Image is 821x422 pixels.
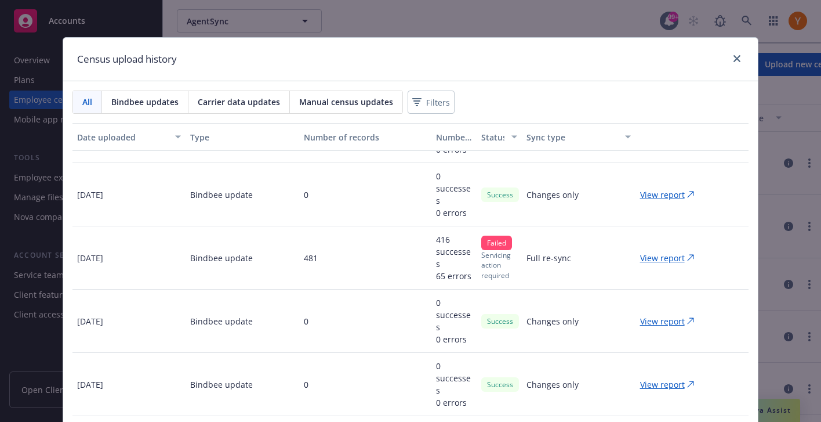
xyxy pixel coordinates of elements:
[481,314,519,329] div: Success
[190,315,253,327] p: Bindbee update
[640,315,685,327] p: View report
[522,123,635,151] button: Sync type
[640,315,703,327] a: View report
[481,236,512,250] div: Failed
[436,270,472,282] p: 65 errors
[730,52,744,66] a: close
[436,360,472,396] p: 0 successes
[299,123,431,151] button: Number of records
[186,123,299,151] button: Type
[436,170,472,207] p: 0 successes
[304,315,308,327] p: 0
[77,315,103,327] p: [DATE]
[526,378,579,391] p: Changes only
[481,131,504,143] div: Status
[426,96,450,109] span: Filters
[640,252,685,264] p: View report
[304,378,308,391] p: 0
[77,131,168,143] div: Date uploaded
[190,131,294,143] div: Type
[436,131,472,143] div: Number of successes/errors
[304,189,308,201] p: 0
[431,123,477,151] button: Number of successes/errors
[77,189,103,201] p: [DATE]
[481,250,517,280] p: Servicing action required
[77,378,103,391] p: [DATE]
[304,131,427,143] div: Number of records
[410,94,452,111] span: Filters
[436,233,472,270] p: 416 successes
[77,252,103,264] p: [DATE]
[640,378,703,391] a: View report
[304,252,318,264] p: 481
[526,131,617,143] div: Sync type
[481,377,519,392] div: Success
[477,123,522,151] button: Status
[526,252,571,264] p: Full re-sync
[526,189,579,201] p: Changes only
[436,396,472,409] p: 0 errors
[436,333,472,345] p: 0 errors
[72,123,186,151] button: Date uploaded
[299,96,393,108] span: Manual census updates
[640,252,703,264] a: View report
[82,96,92,108] span: All
[190,189,253,201] p: Bindbee update
[640,378,685,391] p: View report
[77,52,177,67] h1: Census upload history
[198,96,280,108] span: Carrier data updates
[436,297,472,333] p: 0 successes
[640,189,703,201] a: View report
[640,189,685,201] p: View report
[481,187,519,202] div: Success
[526,315,579,327] p: Changes only
[190,252,253,264] p: Bindbee update
[436,207,472,219] p: 0 errors
[190,378,253,391] p: Bindbee update
[408,91,455,114] button: Filters
[111,96,179,108] span: Bindbee updates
